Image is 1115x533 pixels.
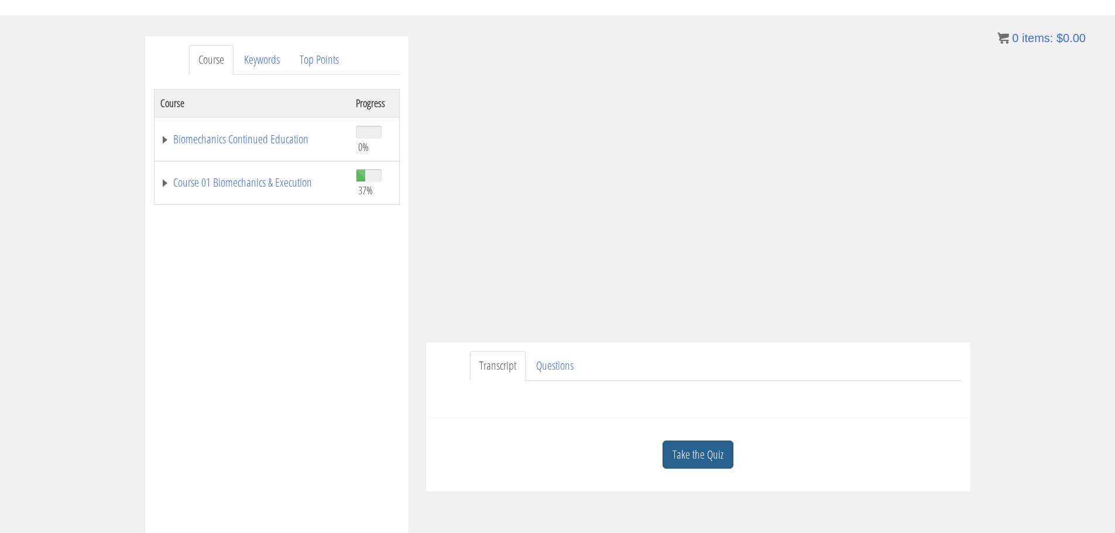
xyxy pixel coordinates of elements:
[1012,32,1018,44] span: 0
[350,89,399,117] th: Progress
[1022,32,1053,44] span: items:
[997,32,1086,44] a: 0 items: $0.00
[358,140,369,153] span: 0%
[1056,32,1086,44] bdi: 0.00
[527,351,583,381] a: Questions
[290,45,348,75] a: Top Points
[160,133,344,145] a: Biomechanics Continued Education
[154,89,350,117] th: Course
[997,32,1009,44] img: icon11.png
[663,441,733,469] a: Take the Quiz
[160,177,344,188] a: Course 01 Biomechanics & Execution
[470,351,526,381] a: Transcript
[358,184,373,197] span: 37%
[1056,32,1063,44] span: $
[189,45,234,75] a: Course
[235,45,289,75] a: Keywords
